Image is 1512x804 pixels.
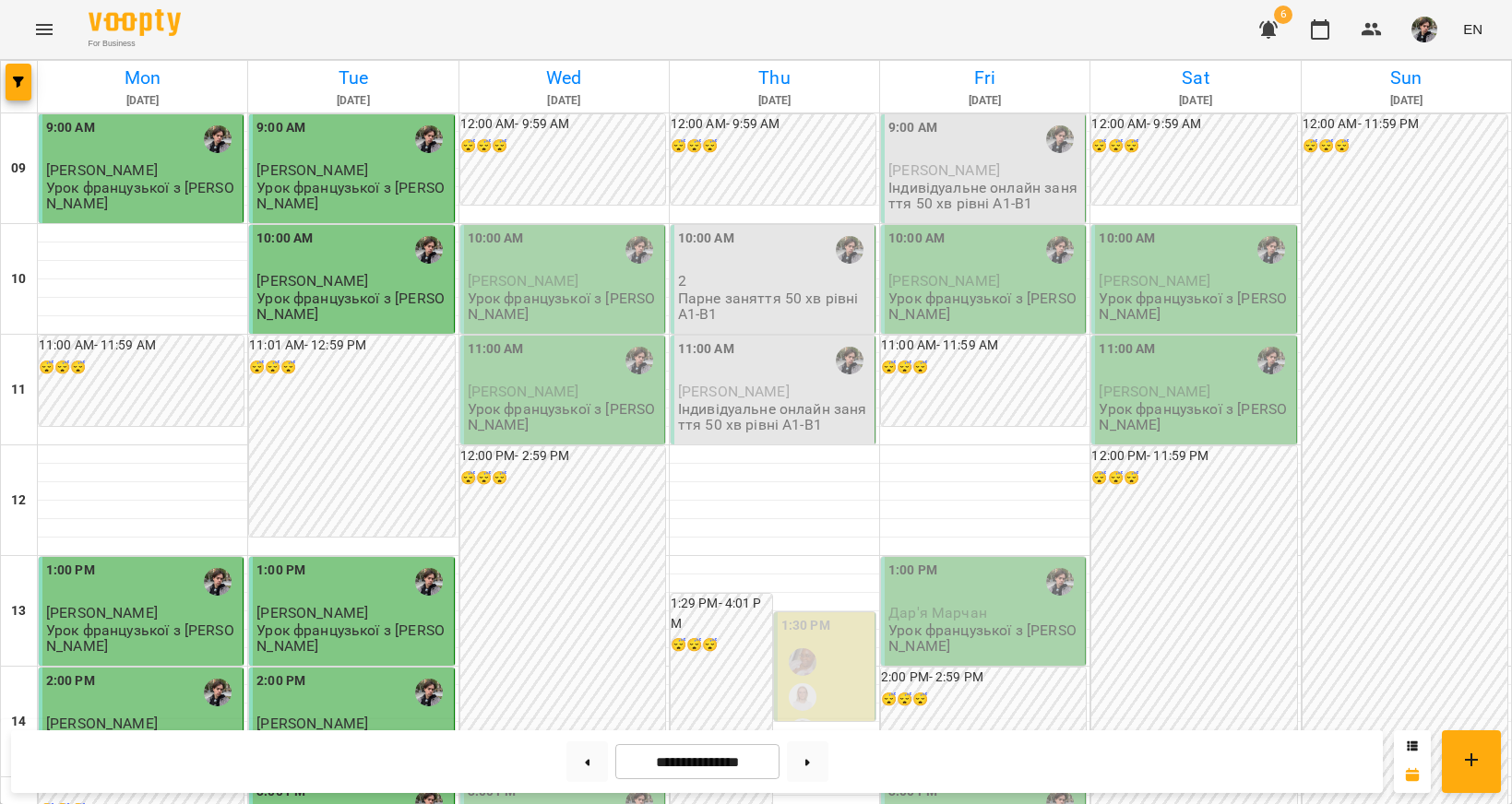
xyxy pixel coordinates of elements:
[678,273,871,289] p: 2
[1046,125,1074,153] img: Микита
[415,679,443,706] img: Микита
[1091,114,1296,135] h6: 12:00 AM - 9:59 AM
[460,114,665,135] h6: 12:00 AM - 9:59 AM
[256,229,313,249] label: 10:00 AM
[415,125,443,153] img: Микита
[1091,468,1296,489] h6: 😴😴😴
[1046,568,1074,596] img: Микита
[256,180,449,212] p: Урок французької з [PERSON_NAME]
[888,180,1081,212] p: Індивідуальне онлайн заняття 50 хв рівні А1-В1
[671,114,875,135] h6: 12:00 AM - 9:59 AM
[460,136,665,157] h6: 😴😴😴
[888,229,945,249] label: 10:00 AM
[251,92,455,110] h6: [DATE]
[11,601,26,621] h6: 13
[888,118,937,138] label: 9:00 AM
[883,64,1087,92] h6: Fri
[11,712,26,732] h6: 14
[836,236,863,264] img: Микита
[1303,136,1507,157] h6: 😴😴😴
[1257,236,1285,264] div: Микита
[256,671,305,692] label: 2:00 PM
[204,125,232,153] img: Микита
[204,568,232,596] img: Микита
[888,272,1000,290] span: [PERSON_NAME]
[462,92,666,110] h6: [DATE]
[11,380,26,400] h6: 11
[1257,347,1285,374] img: Микита
[1274,6,1292,24] span: 6
[1093,92,1297,110] h6: [DATE]
[415,568,443,596] div: Микита
[671,594,772,633] h6: 1:29 PM - 4:01 PM
[1099,290,1292,323] p: Урок французької з [PERSON_NAME]
[462,64,666,92] h6: Wed
[678,401,871,433] p: Індивідуальне онлайн заняття 50 хв рівні А1-В1
[256,161,368,179] span: [PERSON_NAME]
[46,715,158,732] span: [PERSON_NAME]
[256,622,449,655] p: Урок французької з [PERSON_NAME]
[836,347,863,374] img: Микита
[22,7,66,52] button: Menu
[678,229,734,249] label: 10:00 AM
[460,446,665,467] h6: 12:00 PM - 2:59 PM
[46,180,239,212] p: Урок французької з [PERSON_NAME]
[204,679,232,706] img: Микита
[789,648,816,676] img: Абігейл
[249,358,454,378] h6: 😴😴😴
[625,347,653,374] div: Микита
[1099,401,1292,433] p: Урок французької з [PERSON_NAME]
[39,358,244,378] h6: 😴😴😴
[625,236,653,264] img: Микита
[673,64,876,92] h6: Thu
[468,401,661,433] p: Урок французької з [PERSON_NAME]
[1456,12,1490,46] button: EN
[256,272,368,290] span: [PERSON_NAME]
[256,561,305,581] label: 1:00 PM
[888,622,1081,655] p: Урок французької з [PERSON_NAME]
[678,339,734,360] label: 11:00 AM
[888,290,1081,323] p: Урок французької з [PERSON_NAME]
[468,383,579,400] span: [PERSON_NAME]
[881,358,1086,378] h6: 😴😴😴
[415,236,443,264] img: Микита
[46,671,95,692] label: 2:00 PM
[678,383,790,400] span: [PERSON_NAME]
[46,161,158,179] span: [PERSON_NAME]
[460,468,665,489] h6: 😴😴😴
[1046,236,1074,264] img: Микита
[1093,64,1297,92] h6: Sat
[671,136,875,157] h6: 😴😴😴
[41,64,244,92] h6: Mon
[888,604,987,621] span: Дар'я Марчан
[11,269,26,290] h6: 10
[1304,64,1508,92] h6: Sun
[881,690,1086,710] h6: 😴😴😴
[789,718,816,746] img: Даніела
[41,92,244,110] h6: [DATE]
[1099,383,1210,400] span: [PERSON_NAME]
[46,622,239,655] p: Урок французької з [PERSON_NAME]
[1304,92,1508,110] h6: [DATE]
[888,161,1000,179] span: [PERSON_NAME]
[883,92,1087,110] h6: [DATE]
[1099,339,1155,360] label: 11:00 AM
[468,339,524,360] label: 11:00 AM
[468,229,524,249] label: 10:00 AM
[39,336,244,356] h6: 11:00 AM - 11:59 AM
[789,683,816,711] img: Анастасія
[673,92,876,110] h6: [DATE]
[881,336,1086,356] h6: 11:00 AM - 11:59 AM
[468,290,661,323] p: Урок французької з [PERSON_NAME]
